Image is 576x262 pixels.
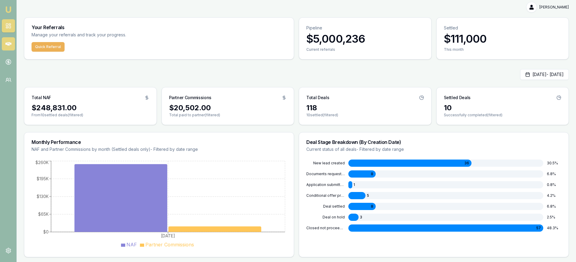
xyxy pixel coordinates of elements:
img: emu-icon-u.png [5,6,12,13]
span: 8 [371,172,373,176]
p: Pipeline [306,25,424,31]
div: 10 [444,103,562,113]
h3: Total Deals [306,95,329,101]
div: $248,831.00 [32,103,149,113]
h3: Monthly Performance [32,140,286,145]
p: NAF and Partner Commissions by month (Settled deals only) - Filtered by date range [32,146,286,152]
div: 2.5 % [547,215,561,220]
div: 6.8 % [547,204,561,209]
h3: Partner Commissions [169,95,211,101]
p: Manage your referrals and track your progress. [32,32,185,38]
tspan: [DATE] [161,233,175,238]
h3: $5,000,236 [306,33,424,45]
tspan: $0 [43,229,49,234]
p: Settled [444,25,562,31]
h3: Deal Stage Breakdown (By Creation Date) [306,140,561,145]
span: 8 [371,204,373,209]
span: 5 [367,193,369,198]
span: 36 [464,161,469,166]
span: [PERSON_NAME] [539,5,569,10]
h3: Settled Deals [444,95,471,101]
span: 57 [536,226,541,230]
div: 0.8 % [547,182,561,187]
h3: $111,000 [444,33,562,45]
h3: Your Referrals [32,25,286,30]
button: Quick Referral [32,42,65,52]
div: CLOSED NOT PROCEEDING [306,226,345,230]
tspan: $65K [38,212,49,217]
button: [DATE]- [DATE] [520,69,569,80]
div: Current referrals [306,47,424,52]
span: 3 [360,215,362,220]
p: 10 settled (filtered) [306,113,424,117]
div: 30.5 % [547,161,561,166]
tspan: $130K [37,194,49,199]
tspan: $195K [37,176,49,181]
div: This month [444,47,562,52]
div: 6.8 % [547,172,561,176]
p: From 10 settled deals (filtered) [32,113,149,117]
div: NEW LEAD CREATED [306,161,345,166]
span: Partner Commissions [145,242,194,248]
p: Successfully completed (filtered) [444,113,562,117]
p: Current status of all deals - Filtered by date range [306,146,561,152]
div: DEAL ON HOLD [306,215,345,220]
div: APPLICATION SUBMITTED TO LENDER [306,182,345,187]
span: 1 [353,182,355,187]
div: CONDITIONAL OFFER PROVIDED TO CLIENT [306,193,345,198]
div: $20,502.00 [169,103,287,113]
tspan: $260K [35,160,49,165]
p: Total paid to partner (filtered) [169,113,287,117]
h3: Total NAF [32,95,51,101]
div: 4.2 % [547,193,561,198]
div: 118 [306,103,424,113]
div: 48.3 % [547,226,561,230]
span: NAF [126,242,137,248]
div: DOCUMENTS REQUESTED FROM CLIENT [306,172,345,176]
div: DEAL SETTLED [306,204,345,209]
